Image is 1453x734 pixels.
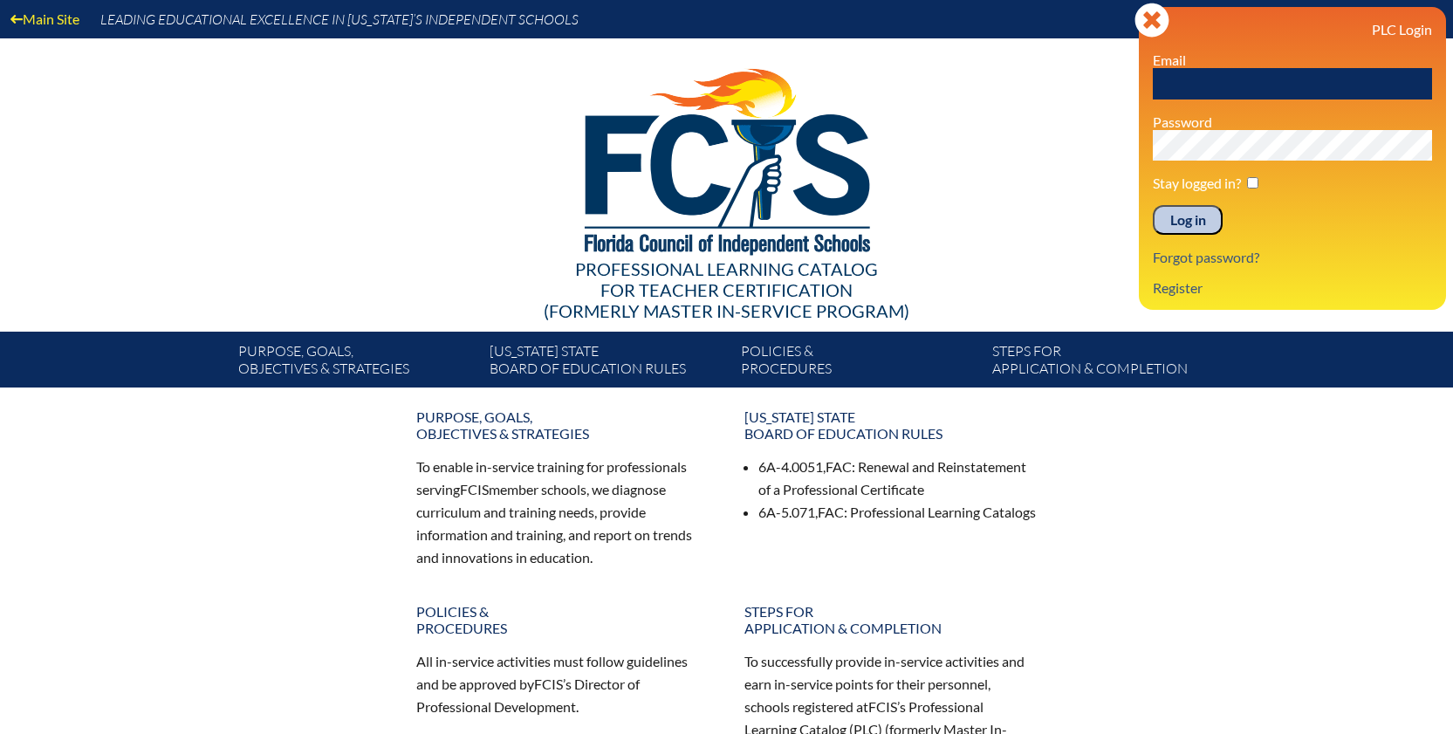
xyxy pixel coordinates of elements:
[758,456,1038,501] li: 6A-4.0051, : Renewal and Reinstatement of a Professional Certificate
[460,481,489,497] span: FCIS
[734,401,1048,449] a: [US_STATE] StateBoard of Education rules
[546,38,907,277] img: FCISlogo221.eps
[224,258,1230,321] div: Professional Learning Catalog (formerly Master In-service Program)
[1153,205,1223,235] input: Log in
[1153,51,1186,68] label: Email
[1134,3,1169,38] svg: Close
[734,339,985,388] a: Policies &Procedures
[406,596,720,643] a: Policies &Procedures
[758,501,1038,524] li: 6A-5.071, : Professional Learning Catalogs
[818,504,844,520] span: FAC
[483,339,734,388] a: [US_STATE] StateBoard of Education rules
[1153,113,1212,130] label: Password
[1153,21,1432,38] h3: PLC Login
[416,650,709,718] p: All in-service activities must follow guidelines and be approved by ’s Director of Professional D...
[826,458,852,475] span: FAC
[534,676,563,692] span: FCIS
[1153,175,1241,191] label: Stay logged in?
[3,7,86,31] a: Main Site
[1146,276,1210,299] a: Register
[734,596,1048,643] a: Steps forapplication & completion
[985,339,1237,388] a: Steps forapplication & completion
[416,456,709,568] p: To enable in-service training for professionals serving member schools, we diagnose curriculum an...
[231,339,483,388] a: Purpose, goals,objectives & strategies
[868,698,897,715] span: FCIS
[406,401,720,449] a: Purpose, goals,objectives & strategies
[1146,245,1266,269] a: Forgot password?
[600,279,853,300] span: for Teacher Certification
